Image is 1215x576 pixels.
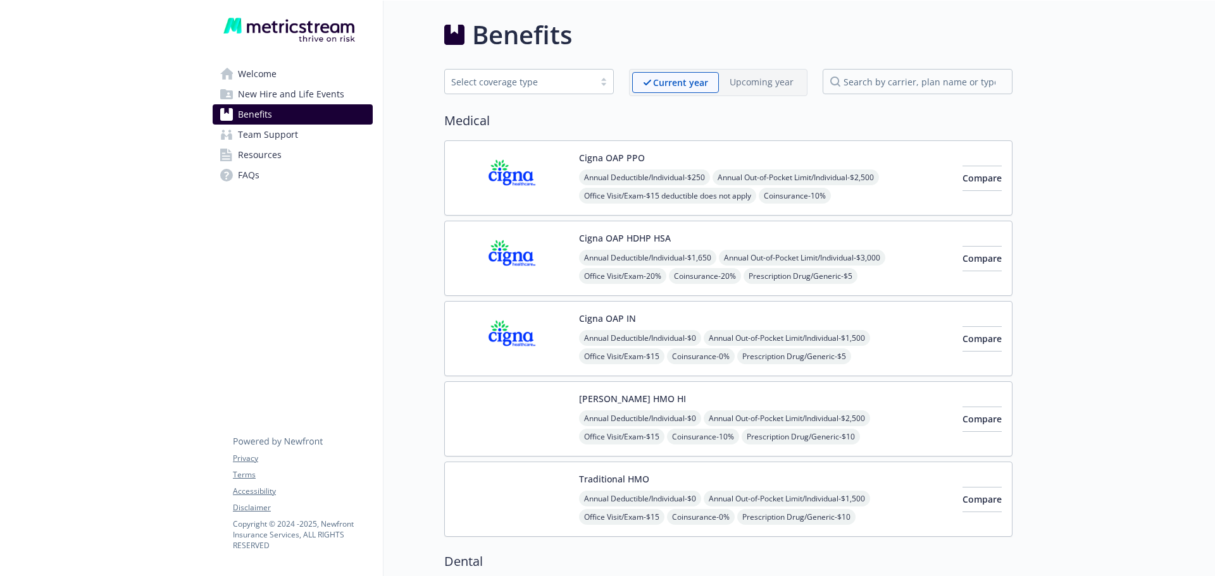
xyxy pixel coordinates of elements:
button: Cigna OAP IN [579,312,636,325]
button: Cigna OAP PPO [579,151,645,164]
span: Compare [963,172,1002,184]
span: Compare [963,333,1002,345]
span: Compare [963,252,1002,264]
img: Kaiser Permanente of Hawaii carrier logo [455,392,569,446]
span: Resources [238,145,282,165]
a: Disclaimer [233,502,372,513]
span: Office Visit/Exam - $15 deductible does not apply [579,188,756,204]
a: Team Support [213,125,373,145]
button: Compare [963,246,1002,271]
button: Compare [963,487,1002,512]
img: CIGNA carrier logo [455,231,569,285]
span: Office Visit/Exam - $15 [579,509,664,525]
span: Benefits [238,104,272,125]
span: Annual Out-of-Pocket Limit/Individual - $1,500 [704,491,870,506]
a: FAQs [213,165,373,185]
span: Annual Deductible/Individual - $0 [579,330,701,346]
span: Annual Deductible/Individual - $1,650 [579,250,716,266]
input: search by carrier, plan name or type [823,69,1012,94]
span: Coinsurance - 0% [667,348,735,364]
span: Coinsurance - 20% [669,268,741,284]
button: [PERSON_NAME] HMO HI [579,392,686,405]
span: Office Visit/Exam - 20% [579,268,666,284]
span: Upcoming year [719,72,804,93]
span: FAQs [238,165,259,185]
span: Annual Out-of-Pocket Limit/Individual - $2,500 [704,410,870,426]
a: Accessibility [233,486,372,497]
h2: Dental [444,552,1012,571]
img: CIGNA carrier logo [455,312,569,365]
h2: Medical [444,111,1012,130]
span: Prescription Drug/Generic - $5 [737,348,851,364]
button: Traditional HMO [579,472,649,486]
a: Benefits [213,104,373,125]
span: Prescription Drug/Generic - $10 [737,509,856,525]
span: Team Support [238,125,298,145]
button: Cigna OAP HDHP HSA [579,231,671,245]
span: Office Visit/Exam - $15 [579,348,664,364]
img: Kaiser Permanente Insurance Company carrier logo [455,472,569,526]
span: Annual Out-of-Pocket Limit/Individual - $2,500 [713,169,879,185]
span: Annual Deductible/Individual - $0 [579,410,701,426]
button: Compare [963,166,1002,191]
span: Compare [963,413,1002,425]
span: Coinsurance - 0% [667,509,735,525]
button: Compare [963,326,1002,352]
span: Office Visit/Exam - $15 [579,429,664,444]
span: New Hire and Life Events [238,84,344,104]
span: Annual Deductible/Individual - $0 [579,491,701,506]
span: Coinsurance - 10% [667,429,739,444]
div: Select coverage type [451,75,588,89]
button: Compare [963,407,1002,432]
a: Resources [213,145,373,165]
a: Terms [233,469,372,481]
span: Prescription Drug/Generic - $10 [742,429,860,444]
span: Annual Out-of-Pocket Limit/Individual - $1,500 [704,330,870,346]
a: Privacy [233,453,372,464]
a: New Hire and Life Events [213,84,373,104]
span: Welcome [238,64,277,84]
span: Annual Deductible/Individual - $250 [579,169,710,185]
span: Annual Out-of-Pocket Limit/Individual - $3,000 [719,250,885,266]
img: CIGNA carrier logo [455,151,569,205]
h1: Benefits [472,16,572,54]
p: Copyright © 2024 - 2025 , Newfront Insurance Services, ALL RIGHTS RESERVED [233,518,372,551]
p: Current year [653,76,708,89]
span: Prescription Drug/Generic - $5 [744,268,857,284]
span: Coinsurance - 10% [759,188,831,204]
span: Compare [963,493,1002,505]
p: Upcoming year [730,75,794,89]
a: Welcome [213,64,373,84]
